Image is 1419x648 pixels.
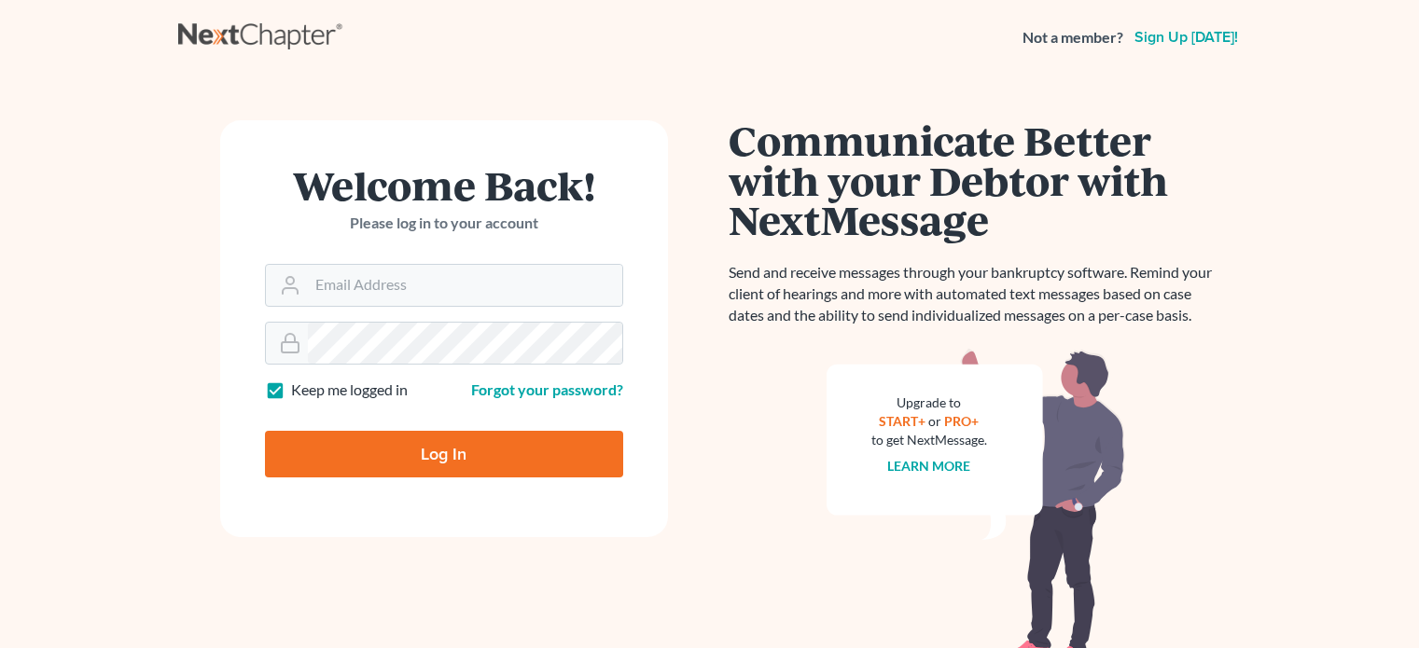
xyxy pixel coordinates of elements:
p: Please log in to your account [265,213,623,234]
strong: Not a member? [1023,27,1123,48]
a: Learn more [887,458,970,474]
a: Forgot your password? [471,380,623,398]
input: Log In [265,431,623,477]
a: PRO+ [944,413,979,429]
div: Upgrade to [871,393,987,412]
h1: Communicate Better with your Debtor with NextMessage [729,120,1223,240]
input: Email Address [308,265,622,306]
div: to get NextMessage. [871,431,987,449]
p: Send and receive messages through your bankruptcy software. Remind your client of hearings and mo... [729,262,1223,326]
label: Keep me logged in [291,379,408,401]
h1: Welcome Back! [265,165,623,205]
a: Sign up [DATE]! [1131,30,1242,45]
span: or [928,413,941,429]
a: START+ [879,413,925,429]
